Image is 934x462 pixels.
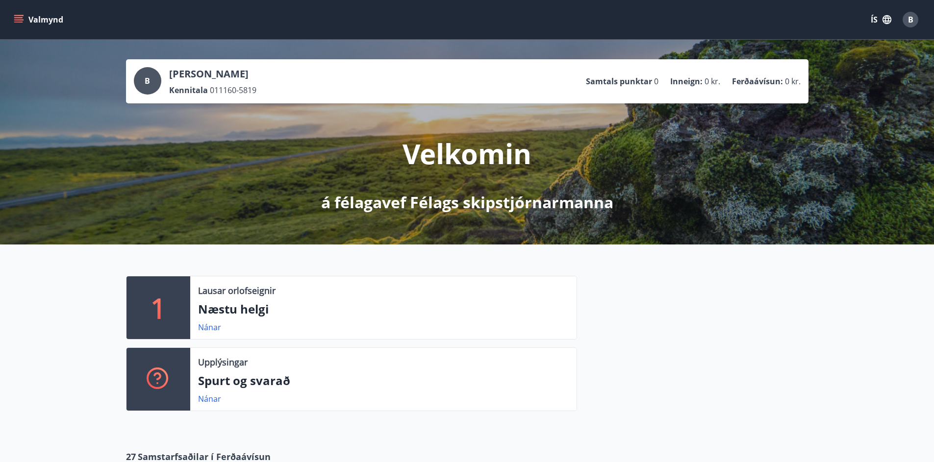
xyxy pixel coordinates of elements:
[586,76,652,87] p: Samtals punktar
[198,301,569,317] p: Næstu helgi
[169,85,208,96] p: Kennitala
[321,192,613,213] p: á félagavef Félags skipstjórnarmanna
[198,372,569,389] p: Spurt og svarað
[403,135,531,172] p: Velkomin
[198,356,248,368] p: Upplýsingar
[169,67,256,81] p: [PERSON_NAME]
[198,322,221,333] a: Nánar
[785,76,801,87] span: 0 kr.
[908,14,913,25] span: B
[705,76,720,87] span: 0 kr.
[210,85,256,96] span: 011160-5819
[198,284,276,297] p: Lausar orlofseignir
[865,11,897,28] button: ÍS
[732,76,783,87] p: Ferðaávísun :
[654,76,658,87] span: 0
[151,289,166,326] p: 1
[145,75,150,86] span: B
[670,76,703,87] p: Inneign :
[899,8,922,31] button: B
[198,393,221,404] a: Nánar
[12,11,67,28] button: menu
